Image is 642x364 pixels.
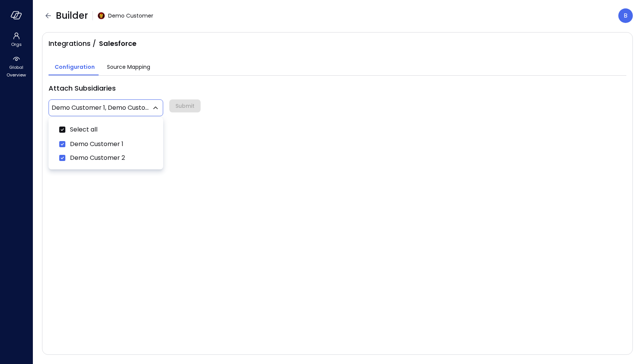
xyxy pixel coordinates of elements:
span: Demo Customer 1 [70,140,152,149]
li: Demo Customer 2 [53,151,159,165]
li: Demo Customer 1 [53,137,159,151]
span: Select all [70,125,97,134]
div: Select all [53,122,159,137]
span: Demo Customer 2 [70,153,152,162]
